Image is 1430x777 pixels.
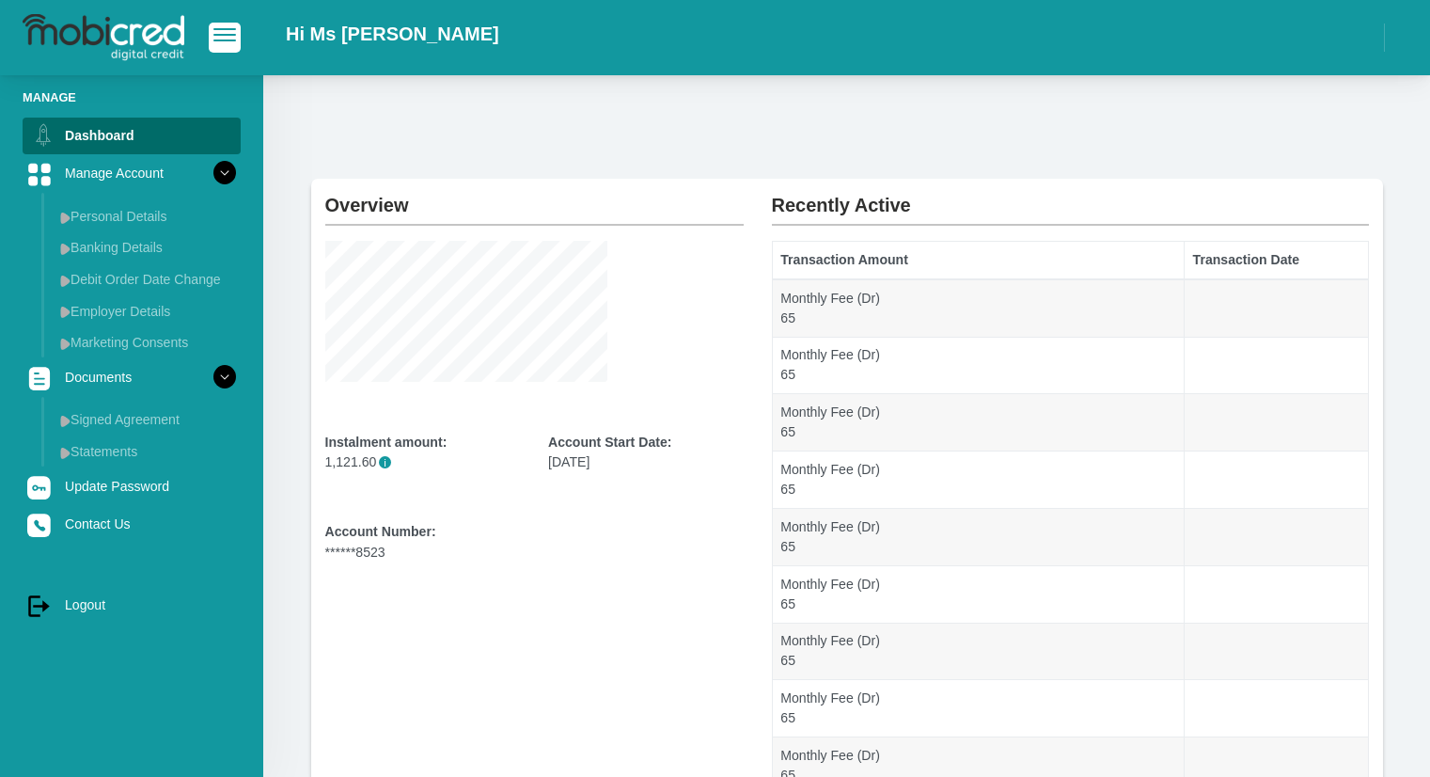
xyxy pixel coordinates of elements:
a: Update Password [23,468,241,504]
a: Employer Details [53,296,241,326]
td: Monthly Fee (Dr) 65 [772,680,1184,737]
h2: Overview [325,179,744,216]
img: menu arrow [60,243,71,255]
a: Manage Account [23,155,241,191]
h2: Recently Active [772,179,1369,216]
img: menu arrow [60,447,71,459]
a: Statements [53,436,241,467]
b: Instalment amount: [325,435,448,450]
h2: Hi Ms [PERSON_NAME] [286,23,499,45]
a: Banking Details [53,232,241,262]
div: [DATE] [548,433,744,472]
th: Transaction Amount [772,242,1184,279]
img: menu arrow [60,338,71,350]
a: Contact Us [23,506,241,542]
img: logo-mobicred.svg [23,14,184,61]
b: Account Start Date: [548,435,671,450]
td: Monthly Fee (Dr) 65 [772,623,1184,680]
a: Marketing Consents [53,327,241,357]
td: Monthly Fee (Dr) 65 [772,452,1184,509]
td: Monthly Fee (Dr) 65 [772,565,1184,623]
a: Logout [23,587,241,623]
a: Signed Agreement [53,404,241,435]
li: Manage [23,88,241,106]
td: Monthly Fee (Dr) 65 [772,337,1184,394]
td: Monthly Fee (Dr) 65 [772,279,1184,337]
a: Personal Details [53,201,241,231]
span: Please note that the instalment amount provided does not include the monthly fee, which will be i... [379,456,391,468]
th: Transaction Date [1184,242,1368,279]
b: Account Number: [325,524,436,539]
td: Monthly Fee (Dr) 65 [772,394,1184,452]
td: Monthly Fee (Dr) 65 [772,508,1184,565]
p: 1,121.60 [325,452,521,472]
img: menu arrow [60,275,71,287]
img: menu arrow [60,415,71,427]
a: Documents [23,359,241,395]
img: menu arrow [60,212,71,224]
img: menu arrow [60,306,71,318]
a: Debit Order Date Change [53,264,241,294]
a: Dashboard [23,118,241,153]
